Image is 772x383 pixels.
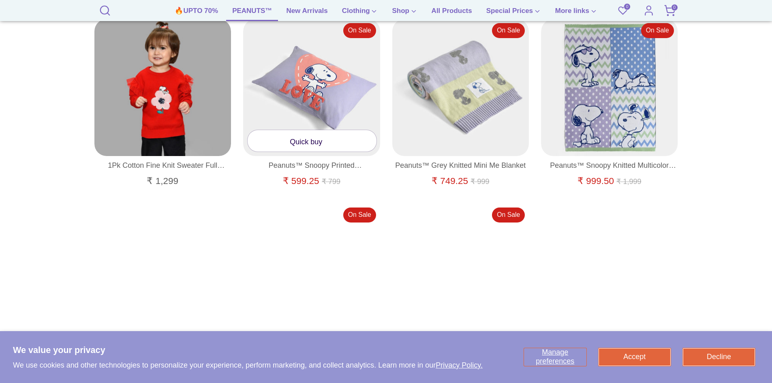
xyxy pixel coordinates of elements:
p: We use cookies and other technologies to personalize your experience, perform marketing, and coll... [13,361,483,370]
a: Quick buy [248,130,376,152]
a: Peanuts™ Caramel Knitted Cap Cap 1 [94,203,231,340]
span: On Sale [492,208,525,223]
a: New Arrivals [280,6,334,21]
a: Peanuts™ Grey Knitted Mini Me Blanket Blanket 2 [392,19,529,156]
a: Peanuts™ Yellow Woven Backpack for Kids School Bag 2 [392,203,529,340]
button: Decline [683,348,755,366]
span: On Sale [343,208,376,223]
a: Peanuts™ Snoopy Printed [PERSON_NAME] Pillow [243,160,380,171]
button: Manage preferences [524,348,586,366]
a: Privacy Policy. [436,361,483,369]
span: ₹ 749.25 [432,176,468,186]
span: ₹ 999.50 [577,176,614,186]
a: PEANUTS™ [226,6,278,21]
span: ₹ 799 [322,178,340,186]
span: On Sale [343,23,376,38]
a: Peanuts™ Grey Knitted Mini Me Blanket [392,160,529,171]
span: ₹ 1,999 [616,178,641,186]
a: More links [549,6,603,21]
a: Peanuts Mini Snoopy Soft Toy Soft Toys 1 [243,203,380,340]
a: Account [641,2,657,19]
a: Special Prices [480,6,547,21]
a: 🔥UPTO 70% [169,6,224,21]
a: Peanuts™ Coverall Multicolor Bib Pack of 2 Bibs 2 [541,203,678,340]
h2: We value your privacy [13,344,483,356]
span: ₹ 1,299 [147,176,178,186]
a: 1Pk Cotton Fine Knit Sweater Full Sleeves [94,160,231,171]
span: ₹ 999 [470,178,489,186]
span: Manage preferences [536,348,574,365]
a: Peanuts™ Snoopy Knitted Multicolor Blanket [541,160,678,171]
span: 0 [671,4,678,11]
a: Peanuts™ Snoopy Viva Knitted Sweater Sweater Full Sleeves 1 [94,19,231,156]
span: ₹ 599.25 [283,176,319,186]
a: Peanuts™ Snoopy Knitted Multicolor Blanket Blanket 4 [541,19,678,156]
span: 0 [624,3,631,10]
span: On Sale [641,23,674,38]
a: Search [97,4,113,12]
a: Clothing [336,6,384,21]
a: Shop [386,6,423,21]
button: Accept [599,348,671,366]
span: On Sale [492,23,525,38]
a: 0 [662,2,678,19]
a: All Products [426,6,478,21]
